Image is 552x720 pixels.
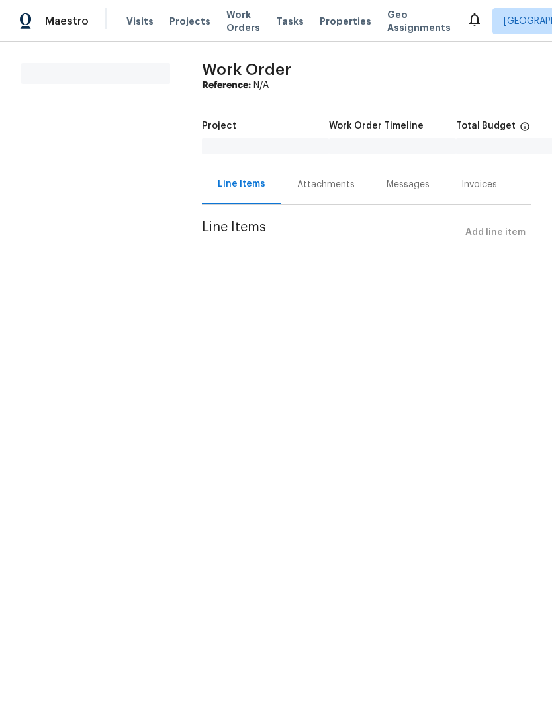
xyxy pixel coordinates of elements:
[387,8,451,34] span: Geo Assignments
[202,81,251,90] b: Reference:
[126,15,154,28] span: Visits
[456,121,516,130] h5: Total Budget
[218,178,265,191] div: Line Items
[329,121,424,130] h5: Work Order Timeline
[461,178,497,191] div: Invoices
[169,15,210,28] span: Projects
[297,178,355,191] div: Attachments
[202,62,291,77] span: Work Order
[387,178,430,191] div: Messages
[202,79,531,92] div: N/A
[202,121,236,130] h5: Project
[520,121,530,138] span: The total cost of line items that have been proposed by Opendoor. This sum includes line items th...
[276,17,304,26] span: Tasks
[226,8,260,34] span: Work Orders
[202,221,460,245] span: Line Items
[45,15,89,28] span: Maestro
[320,15,371,28] span: Properties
